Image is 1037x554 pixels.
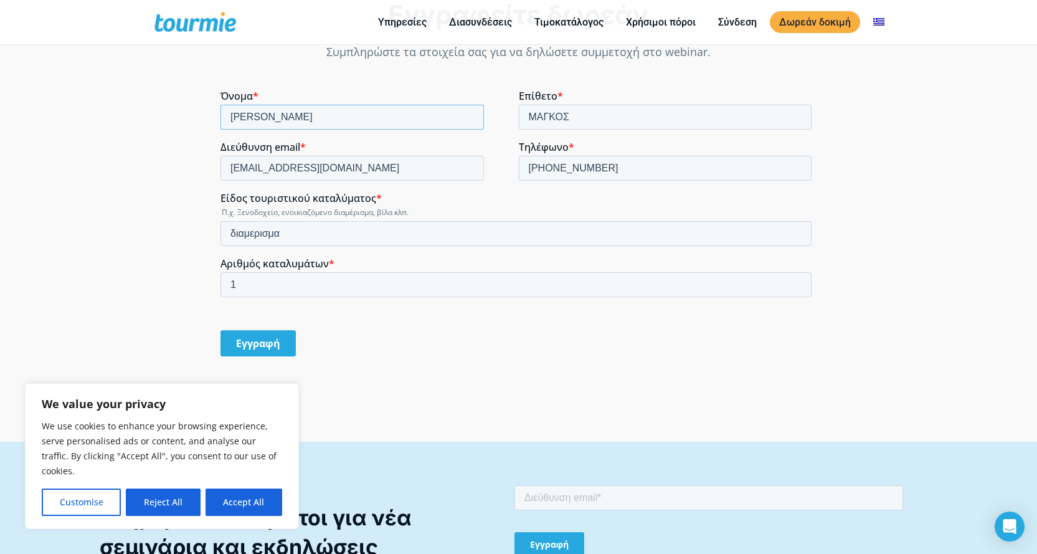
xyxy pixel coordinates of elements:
[709,14,766,30] a: Σύνδεση
[126,489,200,516] button: Reject All
[525,14,613,30] a: Τιμοκατάλογος
[770,11,860,33] a: Δωρεάν δοκιμή
[220,44,817,60] p: Συμπληρώστε τα στοιχεία σας για να δηλώσετε συμμετοχή στο webinar.
[206,489,282,516] button: Accept All
[42,396,282,411] p: We value your privacy
[42,419,282,479] p: We use cookies to enhance your browsing experience, serve personalised ads or content, and analys...
[298,50,348,64] span: Τηλέφωνο
[440,14,521,30] a: Διασυνδέσεις
[617,14,705,30] a: Χρήσιμοι πόροι
[995,512,1025,542] div: Open Intercom Messenger
[220,90,817,367] iframe: To enrich screen reader interactions, please activate Accessibility in Grammarly extension settings
[369,14,436,30] a: Υπηρεσίες
[42,489,121,516] button: Customise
